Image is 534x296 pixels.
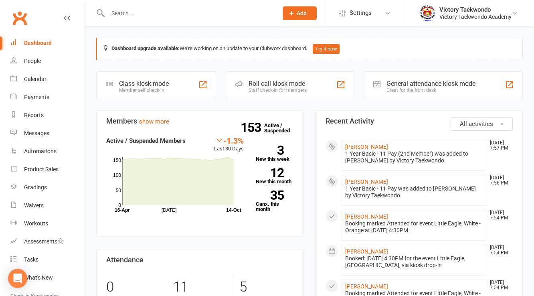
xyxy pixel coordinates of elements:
[345,178,388,185] a: [PERSON_NAME]
[24,202,44,209] div: Waivers
[24,274,53,281] div: What's New
[345,248,388,255] a: [PERSON_NAME]
[10,197,85,215] a: Waivers
[419,5,435,21] img: thumb_image1542833429.png
[264,117,299,139] a: 153Active / Suspended
[283,6,317,20] button: Add
[486,280,512,290] time: [DATE] 7:54 PM
[139,118,169,125] a: show more
[119,87,169,93] div: Member self check-in
[10,215,85,233] a: Workouts
[24,94,49,100] div: Payments
[24,148,57,154] div: Automations
[24,112,44,118] div: Reports
[297,10,307,16] span: Add
[106,256,293,264] h3: Attendance
[111,45,180,51] strong: Dashboard upgrade available:
[313,44,340,54] button: Try it now
[460,120,493,128] span: All activities
[10,269,85,287] a: What's New
[10,160,85,178] a: Product Sales
[8,269,27,288] div: Open Intercom Messenger
[24,76,47,82] div: Calendar
[345,150,483,164] div: 1 Year Basic - 11 Pay (2nd Member) was added to [PERSON_NAME] by Victory Taekwondo
[345,185,483,199] div: 1 Year Basic - 11 Pay was added to [PERSON_NAME] by Victory Taekwondo
[24,220,48,227] div: Workouts
[256,144,284,156] strong: 3
[345,220,483,234] div: Booking marked Attended for event Little Eagle, White - Orange at [DATE] 4:30PM
[486,210,512,221] time: [DATE] 7:54 PM
[439,13,512,20] div: Victory Taekwondo Academy
[10,106,85,124] a: Reports
[10,233,85,251] a: Assessments
[486,175,512,186] time: [DATE] 7:56 PM
[106,137,186,144] strong: Active / Suspended Members
[10,251,85,269] a: Tasks
[256,168,293,184] a: 12New this month
[96,38,523,60] div: We're working on an update to your Clubworx dashboard.
[241,122,264,134] strong: 153
[345,255,483,269] div: Booked: [DATE] 4:30PM for the event Little Eagle, [GEOGRAPHIC_DATA], via kiosk drop-in
[386,80,475,87] div: General attendance kiosk mode
[106,117,293,125] h3: Members
[24,40,52,46] div: Dashboard
[345,213,388,220] a: [PERSON_NAME]
[10,142,85,160] a: Automations
[24,256,38,263] div: Tasks
[10,88,85,106] a: Payments
[256,167,284,179] strong: 12
[105,8,272,19] input: Search...
[24,130,49,136] div: Messages
[214,136,244,153] div: Last 30 Days
[345,144,388,150] a: [PERSON_NAME]
[386,87,475,93] div: Great for the front desk
[10,124,85,142] a: Messages
[256,146,293,162] a: 3New this week
[249,80,307,87] div: Roll call kiosk mode
[24,58,41,64] div: People
[10,52,85,70] a: People
[486,245,512,255] time: [DATE] 7:54 PM
[24,184,47,191] div: Gradings
[24,166,59,172] div: Product Sales
[345,283,388,290] a: [PERSON_NAME]
[249,87,307,93] div: Staff check-in for members
[326,117,513,125] h3: Recent Activity
[24,238,64,245] div: Assessments
[119,80,169,87] div: Class kiosk mode
[10,34,85,52] a: Dashboard
[350,4,372,22] span: Settings
[451,117,513,131] button: All activities
[486,140,512,151] time: [DATE] 7:57 PM
[256,191,293,212] a: 35Canx. this month
[10,178,85,197] a: Gradings
[10,70,85,88] a: Calendar
[214,136,244,145] div: -1.3%
[10,8,30,28] a: Clubworx
[439,6,512,13] div: Victory Taekwondo
[256,189,284,201] strong: 35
